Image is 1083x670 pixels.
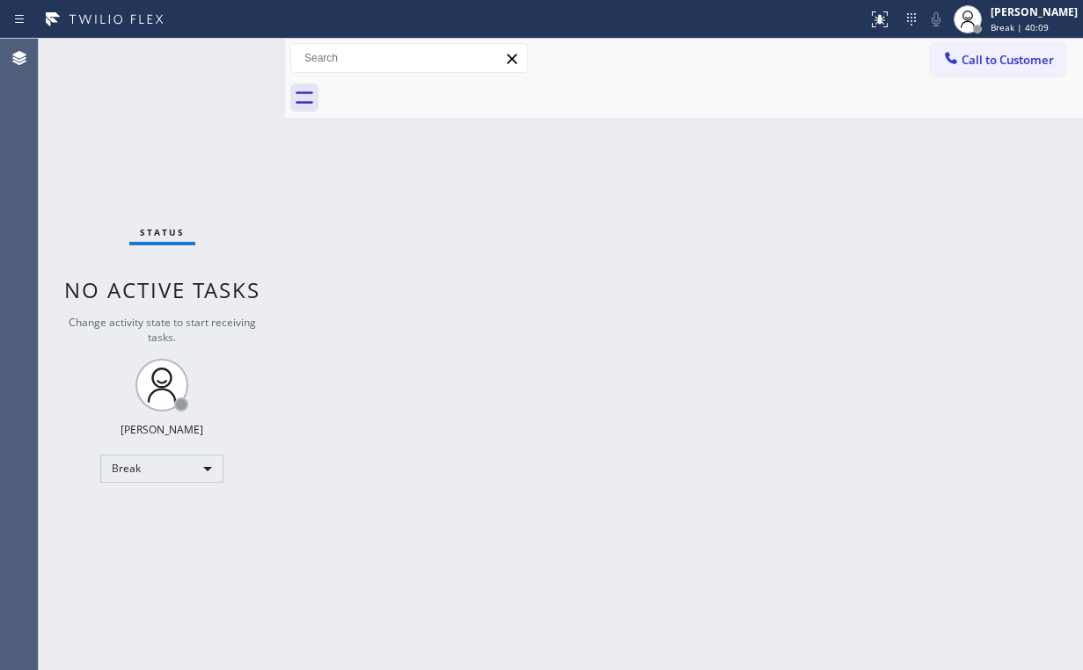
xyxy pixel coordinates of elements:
div: [PERSON_NAME] [991,4,1078,19]
span: Call to Customer [962,52,1054,68]
span: No active tasks [64,275,260,304]
button: Call to Customer [931,43,1065,76]
div: Break [100,455,223,483]
div: [PERSON_NAME] [121,422,203,437]
span: Change activity state to start receiving tasks. [69,315,256,345]
span: Break | 40:09 [991,21,1049,33]
span: Status [140,226,185,238]
input: Search [291,44,527,72]
button: Mute [924,7,948,32]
